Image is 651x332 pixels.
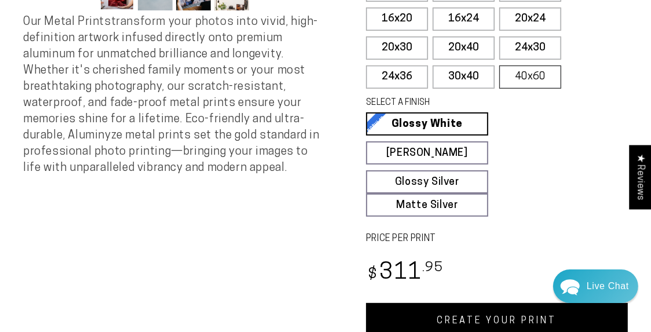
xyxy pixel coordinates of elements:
[433,37,495,60] label: 20x40
[366,232,628,246] label: PRICE PER PRINT
[433,65,495,89] label: 30x40
[499,65,561,89] label: 40x60
[499,37,561,60] label: 24x30
[433,8,495,31] label: 16x24
[368,267,378,283] span: $
[366,97,518,110] legend: SELECT A FINISH
[629,145,651,209] div: Click to open Judge.me floating reviews tab
[499,8,561,31] label: 20x24
[366,65,428,89] label: 24x36
[366,170,488,194] a: Glossy Silver
[366,37,428,60] label: 20x30
[422,261,443,275] sup: .95
[366,141,488,165] a: [PERSON_NAME]
[366,262,443,284] bdi: 311
[366,194,488,217] a: Matte Silver
[587,269,629,303] div: Contact Us Directly
[366,112,488,136] a: Glossy White
[553,269,638,303] div: Chat widget toggle
[366,8,428,31] label: 16x20
[23,16,320,174] span: Our Metal Prints transform your photos into vivid, high-definition artwork infused directly onto ...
